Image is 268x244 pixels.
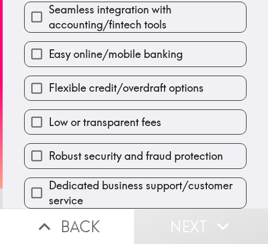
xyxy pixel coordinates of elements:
span: Easy online/mobile banking [49,47,183,62]
button: Robust security and fraud protection [25,144,246,168]
button: Easy online/mobile banking [25,42,246,66]
button: Flexible credit/overdraft options [25,76,246,100]
span: Low or transparent fees [49,115,161,130]
span: Dedicated business support/customer service [49,178,246,208]
button: Low or transparent fees [25,110,246,134]
button: Dedicated business support/customer service [25,178,246,208]
span: Robust security and fraud protection [49,149,223,164]
button: Next [134,209,268,244]
span: Flexible credit/overdraft options [49,80,204,95]
span: Seamless integration with accounting/fintech tools [49,2,246,32]
button: Seamless integration with accounting/fintech tools [25,2,246,32]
